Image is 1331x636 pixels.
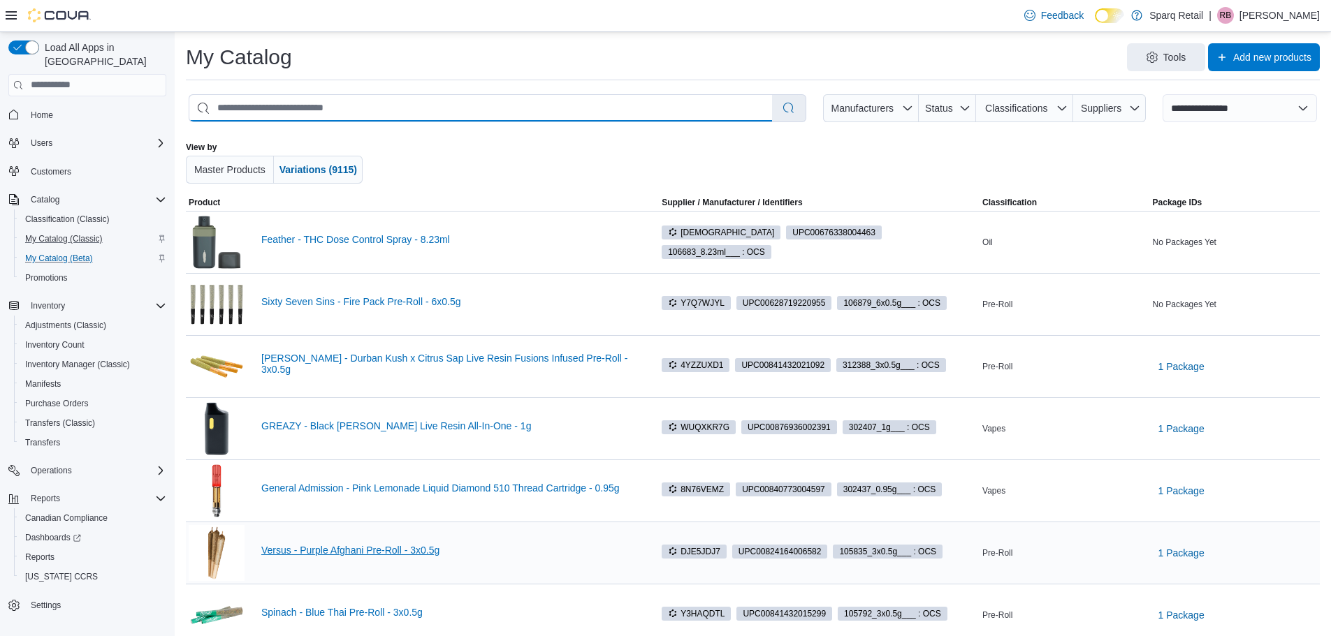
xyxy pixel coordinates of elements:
[20,434,166,451] span: Transfers
[31,138,52,149] span: Users
[836,358,946,372] span: 312388_3x0.5g___ : OCS
[20,510,166,526] span: Canadian Compliance
[14,567,172,586] button: [US_STATE] CCRS
[741,420,837,434] span: UPC00876936002391
[25,490,166,507] span: Reports
[1153,415,1210,443] button: 1 Package
[1127,43,1205,71] button: Tools
[261,234,637,245] a: Feather - THC Dose Control Spray - 8.23ml
[1158,484,1205,498] span: 1 Package
[1158,546,1205,560] span: 1 Package
[839,545,936,558] span: 105835_3x0.5g___ : OCS
[25,512,108,524] span: Canadian Compliance
[3,133,172,153] button: Users
[20,337,90,353] a: Inventory Count
[20,250,166,267] span: My Catalog (Beta)
[20,510,113,526] a: Canadian Compliance
[1208,43,1320,71] button: Add new products
[919,94,977,122] button: Status
[980,420,1149,437] div: Vapes
[14,547,172,567] button: Reports
[31,110,53,121] span: Home
[736,607,832,621] span: UPC00841432015299
[25,378,61,390] span: Manifests
[31,300,65,311] span: Inventory
[31,600,61,611] span: Settings
[25,272,68,283] span: Promotions
[662,296,731,310] span: Y7Q7WJYL
[662,420,736,434] span: WUQXKR7G
[20,376,66,392] a: Manifests
[662,197,802,208] div: Supplier / Manufacturer / Identifiers
[14,209,172,229] button: Classification (Classic)
[25,532,81,543] span: Dashboards
[25,297,71,314] button: Inventory
[3,190,172,209] button: Catalog
[31,493,60,504] span: Reports
[739,545,822,558] span: UPC 00824164006582
[668,483,724,496] span: 8N76VEMZ
[843,297,940,309] span: 106879_6x0.5g___ : OCS
[31,194,59,205] span: Catalog
[20,317,112,334] a: Adjustments (Classic)
[1220,7,1232,24] span: RB
[28,8,91,22] img: Cova
[14,508,172,528] button: Canadian Compliance
[823,94,918,122] button: Manufacturers
[668,421,729,434] span: WUQXKR7G
[743,297,826,309] span: UPC 00628719220955
[844,607,941,620] span: 105792_3x0.5g___ : OCS
[1163,50,1186,64] span: Tools
[741,359,824,371] span: UPC 00841432021092
[736,296,832,310] span: UPC00628719220955
[25,437,60,448] span: Transfers
[20,250,99,267] a: My Catalog (Beta)
[25,490,66,507] button: Reports
[20,549,60,565] a: Reports
[662,225,780,239] span: HZYUVHHD
[662,358,729,372] span: 4YZZUXD1
[743,607,826,620] span: UPC 00841432015299
[1041,8,1084,22] span: Feedback
[25,359,130,370] span: Inventory Manager (Classic)
[25,233,103,244] span: My Catalog (Classic)
[668,246,765,258] span: 106683_8.23ml___ : OCS
[20,230,108,247] a: My Catalog (Classic)
[186,142,217,153] label: View by
[25,339,85,350] span: Inventory Count
[1153,601,1210,629] button: 1 Package
[261,545,637,556] a: Versus - Purple Afghani Pre-Roll - 3x0.5g
[3,595,172,615] button: Settings
[3,105,172,125] button: Home
[20,415,166,431] span: Transfers (Classic)
[189,197,220,208] span: Product
[20,529,166,546] span: Dashboards
[1158,608,1205,622] span: 1 Package
[25,417,95,429] span: Transfers (Classic)
[25,597,66,614] a: Settings
[25,462,78,479] button: Operations
[31,166,71,177] span: Customers
[668,607,725,620] span: Y3HAQDTL
[20,317,166,334] span: Adjustments (Classic)
[20,337,166,353] span: Inventory Count
[1233,50,1311,64] span: Add new products
[25,191,65,208] button: Catalog
[1217,7,1234,24] div: Robert Brunsch
[1149,7,1203,24] p: Sparq Retail
[985,103,1047,114] span: Classifications
[980,296,1149,313] div: Pre-Roll
[20,211,166,228] span: Classification (Classic)
[1081,103,1121,114] span: Suppliers
[25,552,54,563] span: Reports
[20,568,103,585] a: [US_STATE] CCRS
[25,596,166,614] span: Settings
[261,482,637,494] a: General Admission - Pink Lemonade Liquid Diamond 510 Thread Cartridge - 0.95g
[1153,197,1202,208] span: Package IDs
[189,276,245,332] img: Sixty Seven Sins - Fire Pack Pre-Roll - 6x0.5g
[25,107,59,124] a: Home
[186,43,292,71] h1: My Catalog
[3,296,172,316] button: Inventory
[786,225,882,239] span: UPC00676338004463
[20,434,66,451] a: Transfers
